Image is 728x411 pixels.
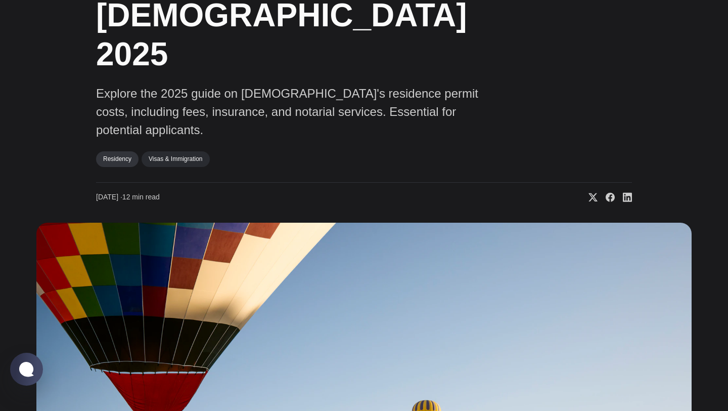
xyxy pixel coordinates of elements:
[96,85,490,139] p: Explore the 2025 guide on [DEMOGRAPHIC_DATA]'s residence permit costs, including fees, insurance,...
[580,192,598,202] a: Share on X
[598,192,615,202] a: Share on Facebook
[615,192,632,202] a: Share on Linkedin
[96,193,122,201] span: [DATE] ∙
[142,151,209,167] a: Visas & Immigration
[96,192,160,202] time: 12 min read
[96,151,139,167] a: Residency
